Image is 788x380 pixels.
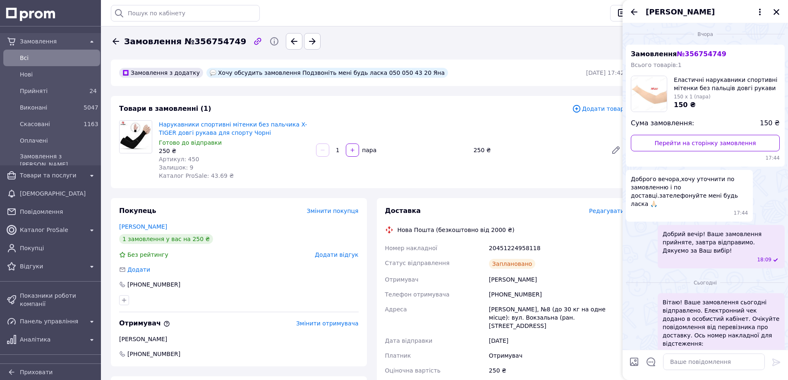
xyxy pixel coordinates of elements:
span: Статус відправлення [385,260,450,266]
span: Доброго вечора,хочу уточнити по замовленню і по доставці.зателефонуйте мені будь ласка 🙏🏻 [631,175,748,208]
span: Показники роботи компанії [20,292,97,308]
span: Відгуки [20,262,84,270]
a: Перейти на сторінку замовлення [631,135,780,151]
span: Аналітика [20,335,84,344]
div: 12.08.2025 [626,278,785,287]
a: [PERSON_NAME] [119,223,167,230]
div: пара [360,146,377,154]
div: Заплановано [489,259,536,269]
a: Нарукавники спортивні мітенки без пальчика X-TIGER довгі рукава для спорту Чорні [159,121,307,136]
div: 1 замовлення у вас на 250 ₴ [119,234,213,244]
span: Нові [20,70,97,79]
span: Змінити покупця [307,208,359,214]
div: 20451224958118 [487,241,626,256]
span: Додати [127,266,150,273]
div: Хочу обсудить замовлення Подзвоніть мені будь ласка 050 050 43 20 Яна [206,68,448,78]
span: Залишок: 9 [159,164,194,171]
span: 1163 [84,121,98,127]
span: Сума замовлення: [631,119,694,128]
span: Телефон отримувача [385,291,450,298]
span: Змінити отримувача [296,320,359,327]
div: Замовлення з додатку [119,68,203,78]
span: Приховати [20,369,53,375]
span: Товари в замовленні (1) [119,105,211,112]
button: [PERSON_NAME] [646,7,765,17]
div: [PHONE_NUMBER] [487,287,626,302]
span: Замовлення з [PERSON_NAME] [20,152,97,169]
span: Замовлення [20,37,84,45]
button: Чат [610,5,648,22]
input: Пошук по кабінету [111,5,260,22]
span: Панель управління [20,317,84,325]
span: 5047 [84,104,98,111]
button: Назад [629,7,639,17]
div: Нова Пошта (безкоштовно від 2000 ₴) [395,226,517,234]
span: Вітаю! Ваше замовлення сьогодні відправлено. Електронний чек додано в особистий кабінет. Очікуйте... [663,298,780,348]
span: Оплачені [20,136,97,145]
span: Вчора [694,31,716,38]
div: 250 ₴ [159,147,309,155]
span: Добрий вечір! Ваше замовлення прийняте, завтра відправимо. Дякуємо за Ваш вибір! [663,230,780,255]
span: Платник [385,352,411,359]
span: 150 ₴ [674,101,696,109]
span: [DEMOGRAPHIC_DATA] [20,189,97,198]
span: Додати товар [572,104,624,113]
span: Дата відправки [385,337,433,344]
span: Каталог ProSale [20,226,84,234]
span: Додати відгук [315,251,358,258]
span: 24 [89,88,97,94]
div: [PHONE_NUMBER] [127,280,181,289]
div: [PERSON_NAME] [119,335,359,343]
span: Готово до відправки [159,139,222,146]
span: [PHONE_NUMBER] [127,350,181,358]
span: Товари та послуги [20,171,84,179]
span: Адреса [385,306,407,313]
span: 17:44 11.08.2025 [734,210,748,217]
span: Замовлення №356754749 [124,36,246,48]
a: Редагувати [608,142,624,158]
button: Закрити [771,7,781,17]
span: Повідомлення [20,208,97,216]
span: 150 x 1 (пара) [674,94,711,100]
span: Доставка [385,207,421,215]
span: Без рейтингу [127,251,168,258]
img: Нарукавники спортивні мітенки без пальчика X-TIGER довгі рукава для спорту Чорні [120,121,152,153]
span: 150 ₴ [760,119,780,128]
div: [DATE] [487,333,626,348]
span: Скасовані [20,120,80,128]
span: Сьогодні [690,280,720,287]
span: Всi [20,54,97,62]
div: 250 ₴ [470,144,604,156]
span: Артикул: 450 [159,156,199,163]
span: Покупець [119,207,156,215]
span: Еластичні нарукавники спортивні мітенки без пальців довгі рукави для спорту Бежеві Тілесні [674,76,780,92]
span: Редагувати [589,208,624,214]
span: Всього товарів: 1 [631,62,682,68]
span: Отримувач [119,319,170,327]
span: Виконані [20,103,80,112]
time: [DATE] 17:42 [586,69,624,76]
div: [PERSON_NAME] [487,272,626,287]
img: 5819800456_w200_h200_elastichnye-narukavniki-sportivnye.jpg [631,76,667,112]
span: № 356754749 [677,50,726,58]
button: Відкрити шаблони відповідей [646,356,656,367]
span: Отримувач [385,276,419,283]
span: Замовлення [631,50,726,58]
span: Прийняті [20,87,80,95]
div: 11.08.2025 [626,30,785,38]
span: Каталог ProSale: 43.69 ₴ [159,172,234,179]
span: Номер накладної [385,245,438,251]
img: :speech_balloon: [210,69,216,76]
span: Оціночна вартість [385,367,441,374]
span: Покупці [20,244,97,252]
div: 250 ₴ [487,363,626,378]
span: 17:44 11.08.2025 [631,155,780,162]
span: 18:09 11.08.2025 [757,256,771,263]
div: [PERSON_NAME], №8 (до 30 кг на одне місце): вул. Вокзальна (ран. [STREET_ADDRESS] [487,302,626,333]
div: Отримувач [487,348,626,363]
span: [PERSON_NAME] [646,7,715,17]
